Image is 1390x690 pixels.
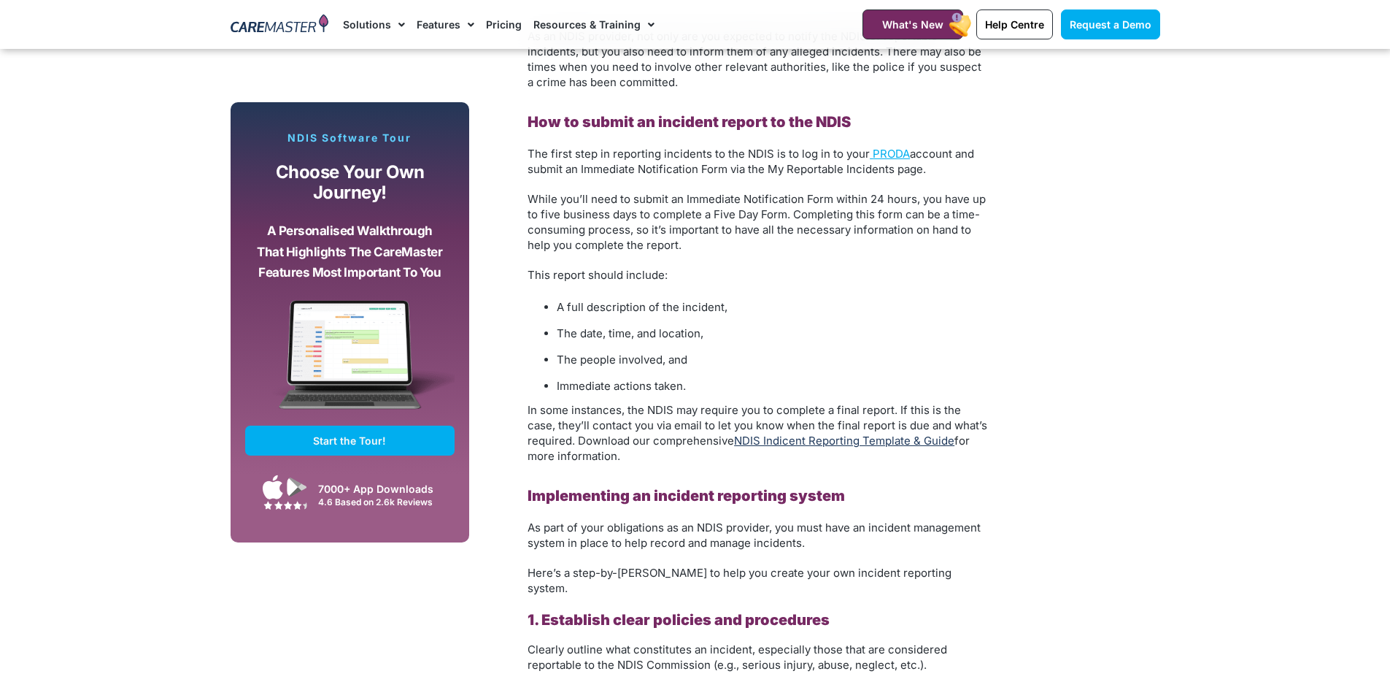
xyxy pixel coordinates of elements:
[528,487,845,505] b: Implementing an incident reporting system
[528,611,830,629] b: 1. Establish clear policies and procedures
[862,9,963,39] a: What's New
[870,147,910,161] a: PRODA
[528,643,947,672] span: Clearly outline what constitutes an incident, especially those that are considered reportable to ...
[976,9,1053,39] a: Help Centre
[263,501,307,510] img: Google Play Store App Review Stars
[528,147,974,176] span: account and submit an Immediate Notification Form via the My Reportable Incidents page.
[287,476,307,498] img: Google Play App Icon
[245,131,455,145] p: NDIS Software Tour
[313,434,386,447] span: Start the Tour!
[263,475,283,499] img: Apple App Store Icon
[1061,9,1160,39] a: Request a Demo
[245,300,455,426] img: CareMaster Software Mockup on Screen
[528,192,986,252] span: While you’ll need to submit an Immediate Notification Form within 24 hours, you have up to five b...
[557,300,727,314] span: A full description of the incident,
[985,18,1044,31] span: Help Centre
[557,326,703,340] span: The date, time, and location,
[528,566,951,595] span: Here’s a step-by-[PERSON_NAME] to help you create your own incident reporting system.
[873,147,910,161] span: PRODA
[528,268,668,282] span: This report should include:
[318,497,447,507] div: 4.6 Based on 2.6k Reviews
[734,434,954,448] a: NDIS Indicent Reporting Template & Guide
[557,379,686,393] span: Immediate actions taken.
[882,18,943,31] span: What's New
[256,221,444,283] p: A personalised walkthrough that highlights the CareMaster features most important to you
[528,403,987,463] span: In some instances, the NDIS may require you to complete a final report. If this is the case, they...
[231,14,329,36] img: CareMaster Logo
[528,521,981,550] span: As part of your obligations as an NDIS provider, you must have an incident management system in p...
[528,29,981,89] span: As an NDIS provider, not only are you expected to notify the NDIS of reportable incidents, but yo...
[245,426,455,456] a: Start the Tour!
[528,113,851,131] b: How to submit an incident report to the NDIS
[256,162,444,204] p: Choose your own journey!
[528,147,870,161] span: The first step in reporting incidents to the NDIS is to log in to your
[1070,18,1151,31] span: Request a Demo
[557,353,687,367] span: The people involved, and
[318,481,447,497] div: 7000+ App Downloads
